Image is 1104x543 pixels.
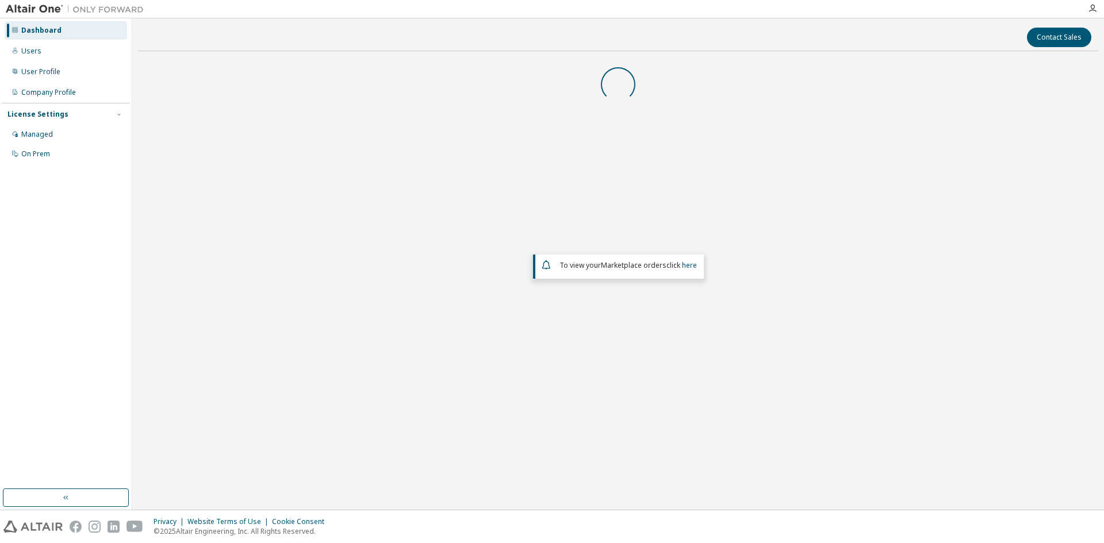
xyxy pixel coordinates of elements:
[154,526,331,536] p: © 2025 Altair Engineering, Inc. All Rights Reserved.
[70,521,82,533] img: facebook.svg
[21,26,62,35] div: Dashboard
[272,517,331,526] div: Cookie Consent
[187,517,272,526] div: Website Terms of Use
[126,521,143,533] img: youtube.svg
[21,149,50,159] div: On Prem
[21,130,53,139] div: Managed
[21,88,76,97] div: Company Profile
[559,260,697,270] span: To view your click
[21,47,41,56] div: Users
[1027,28,1091,47] button: Contact Sales
[682,260,697,270] a: here
[89,521,101,533] img: instagram.svg
[6,3,149,15] img: Altair One
[154,517,187,526] div: Privacy
[601,260,666,270] em: Marketplace orders
[7,110,68,119] div: License Settings
[21,67,60,76] div: User Profile
[108,521,120,533] img: linkedin.svg
[3,521,63,533] img: altair_logo.svg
